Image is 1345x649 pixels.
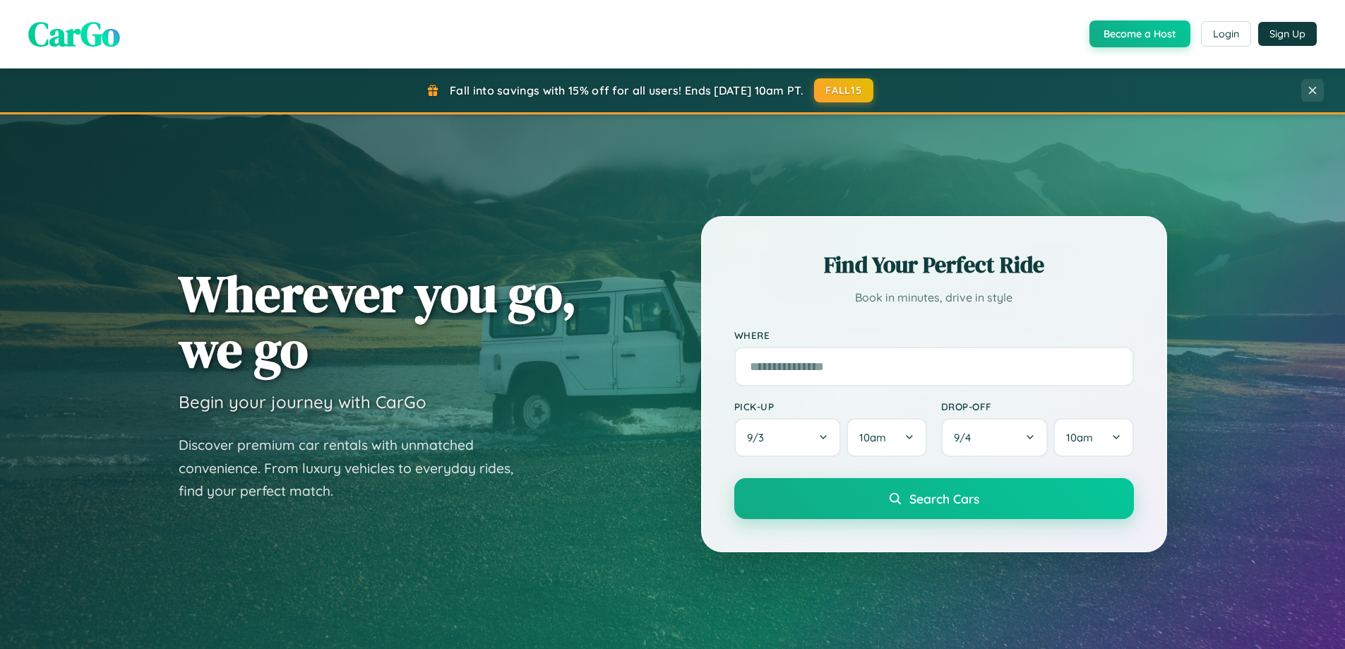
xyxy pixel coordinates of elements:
[941,400,1134,412] label: Drop-off
[954,431,978,444] span: 9 / 4
[179,434,532,503] p: Discover premium car rentals with unmatched convenience. From luxury vehicles to everyday rides, ...
[1053,418,1133,457] button: 10am
[747,431,771,444] span: 9 / 3
[1258,22,1317,46] button: Sign Up
[859,431,886,444] span: 10am
[734,478,1134,519] button: Search Cars
[28,11,120,57] span: CarGo
[734,249,1134,280] h2: Find Your Perfect Ride
[1066,431,1093,444] span: 10am
[734,418,842,457] button: 9/3
[450,83,803,97] span: Fall into savings with 15% off for all users! Ends [DATE] 10am PT.
[814,78,873,102] button: FALL15
[734,287,1134,308] p: Book in minutes, drive in style
[179,391,426,412] h3: Begin your journey with CarGo
[847,418,926,457] button: 10am
[734,329,1134,341] label: Where
[179,266,577,377] h1: Wherever you go, we go
[734,400,927,412] label: Pick-up
[909,491,979,506] span: Search Cars
[1201,21,1251,47] button: Login
[1089,20,1190,47] button: Become a Host
[941,418,1048,457] button: 9/4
